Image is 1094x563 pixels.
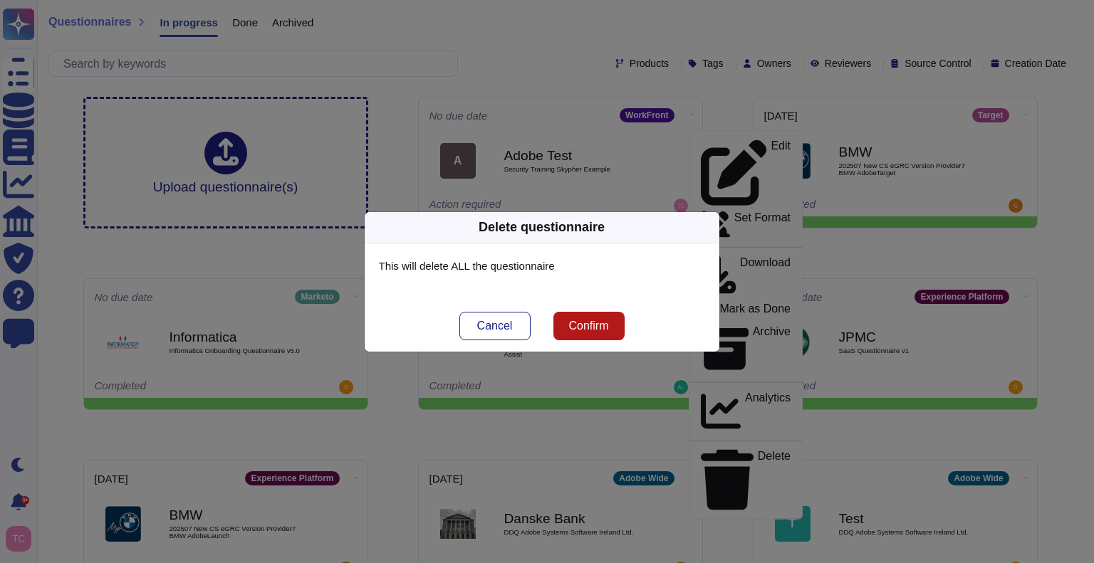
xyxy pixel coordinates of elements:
span: Cancel [477,320,513,332]
div: Delete questionnaire [479,218,605,237]
span: Confirm [568,320,608,332]
button: Cancel [459,312,531,340]
button: Confirm [553,312,625,340]
p: This will delete ALL the questionnaire [379,258,705,275]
